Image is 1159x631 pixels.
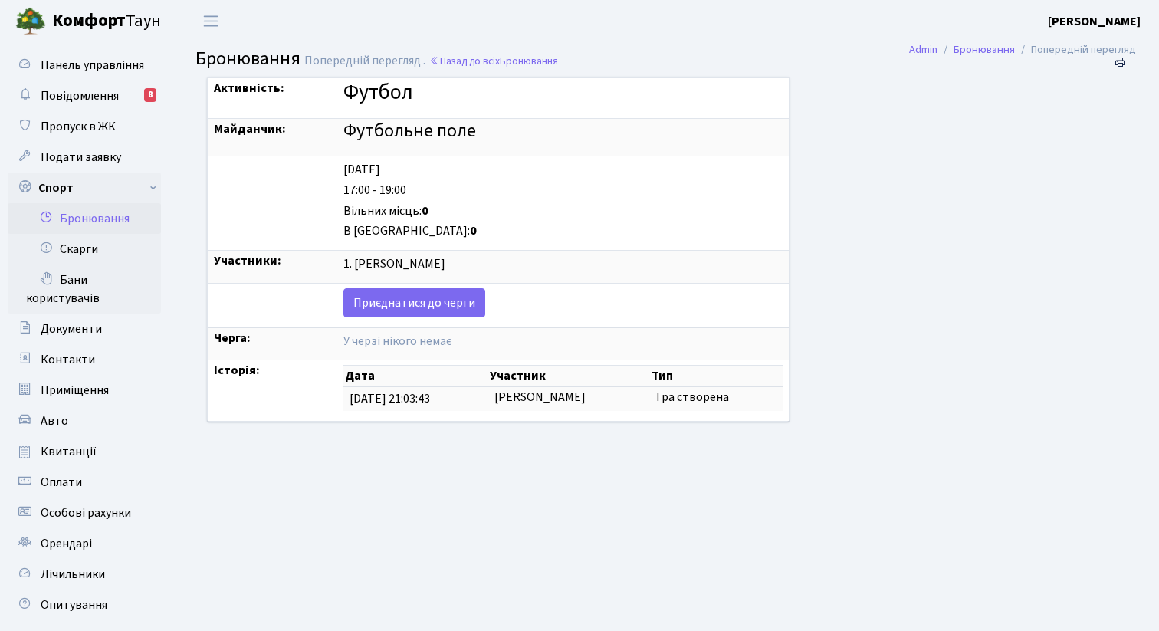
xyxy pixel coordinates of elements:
a: Бани користувачів [8,265,161,314]
span: Повідомлення [41,87,119,104]
span: Панель управління [41,57,144,74]
span: Таун [52,8,161,35]
span: Бронювання [500,54,558,68]
strong: Черга: [214,330,251,347]
a: [PERSON_NAME] [1048,12,1141,31]
span: Гра створена [656,389,729,406]
div: В [GEOGRAPHIC_DATA]: [343,222,783,240]
a: Скарги [8,234,161,265]
a: Оплати [8,467,161,498]
b: 0 [470,222,477,239]
h3: Футбол [343,80,783,106]
a: Квитанції [8,436,161,467]
strong: Майданчик: [214,120,286,137]
a: Авто [8,406,161,436]
a: Лічильники [8,559,161,590]
li: Попередній перегляд [1015,41,1136,58]
div: 1. [PERSON_NAME] [343,255,783,273]
span: Оплати [41,474,82,491]
td: [DATE] 21:03:43 [343,387,488,411]
h4: Футбольне поле [343,120,783,143]
a: Бронювання [954,41,1015,58]
div: 8 [144,88,156,102]
div: 17:00 - 19:00 [343,182,783,199]
a: Опитування [8,590,161,620]
span: Опитування [41,596,107,613]
img: logo.png [15,6,46,37]
th: Дата [343,366,488,387]
span: Контакти [41,351,95,368]
strong: Участники: [214,252,281,269]
span: Авто [41,412,68,429]
span: Приміщення [41,382,109,399]
th: Тип [650,366,783,387]
span: Подати заявку [41,149,121,166]
strong: Історія: [214,362,260,379]
div: [DATE] [343,161,783,179]
a: Приєднатися до черги [343,288,485,317]
span: Попередній перегляд . [304,52,425,69]
span: Пропуск в ЖК [41,118,116,135]
a: Документи [8,314,161,344]
a: Admin [909,41,937,58]
a: Подати заявку [8,142,161,173]
a: Бронювання [8,203,161,234]
a: Спорт [8,173,161,203]
a: Пропуск в ЖК [8,111,161,142]
div: Вільних місць: [343,202,783,220]
b: Комфорт [52,8,126,33]
span: Особові рахунки [41,504,131,521]
b: 0 [422,202,428,219]
b: [PERSON_NAME] [1048,13,1141,30]
a: Назад до всіхБронювання [429,54,558,68]
span: Лічильники [41,566,105,583]
strong: Активність: [214,80,284,97]
a: Орендарі [8,528,161,559]
span: Документи [41,320,102,337]
span: У черзі нікого немає [343,333,451,350]
span: Квитанції [41,443,97,460]
span: Орендарі [41,535,92,552]
a: Приміщення [8,375,161,406]
button: Переключити навігацію [192,8,230,34]
th: Участник [488,366,650,387]
td: [PERSON_NAME] [488,387,650,411]
a: Панель управління [8,50,161,81]
a: Особові рахунки [8,498,161,528]
a: Контакти [8,344,161,375]
nav: breadcrumb [886,34,1159,66]
span: Бронювання [195,45,300,72]
a: Повідомлення8 [8,81,161,111]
